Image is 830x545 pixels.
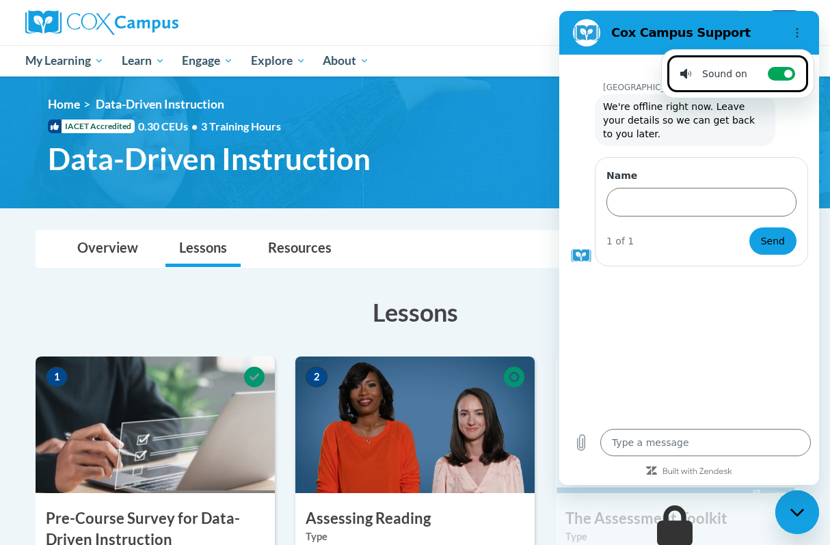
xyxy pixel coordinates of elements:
iframe: Button to launch messaging window, conversation in progress [775,490,819,534]
span: Engage [182,53,233,69]
span: About [323,53,369,69]
img: Cox Campus [25,10,178,35]
iframe: Messaging window [559,11,819,485]
h3: Lessons [36,295,794,329]
label: Type [306,529,524,544]
span: Data-Driven Instruction [96,97,224,111]
span: IACET Accredited [48,120,135,133]
a: Home [48,97,80,111]
a: Resources [254,231,345,267]
span: Data-Driven Instruction [48,141,371,177]
a: Cox Campus [25,10,271,35]
a: Learn [113,45,174,76]
span: 0.30 CEUs [138,119,201,134]
span: 3 Training Hours [201,120,281,132]
a: Overview [64,231,152,267]
a: My Learning [16,45,113,76]
h3: The Assessment Toolkit [555,508,794,529]
span: • [191,120,198,132]
img: Course Image [295,357,535,493]
span: Learn [122,53,165,69]
a: Engage [173,45,242,76]
span: 1 [46,367,68,387]
button: Account Settings [764,10,805,32]
h3: Assessing Reading [295,508,535,529]
img: Course Image [36,357,275,493]
span: Explore [251,53,306,69]
label: Type [565,529,784,544]
div: Main menu [15,45,815,76]
img: Course Image [555,357,794,493]
a: Explore [242,45,314,76]
span: 2 [306,367,327,387]
a: About [314,45,379,76]
span: My Learning [25,53,104,69]
a: Lessons [165,231,241,267]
